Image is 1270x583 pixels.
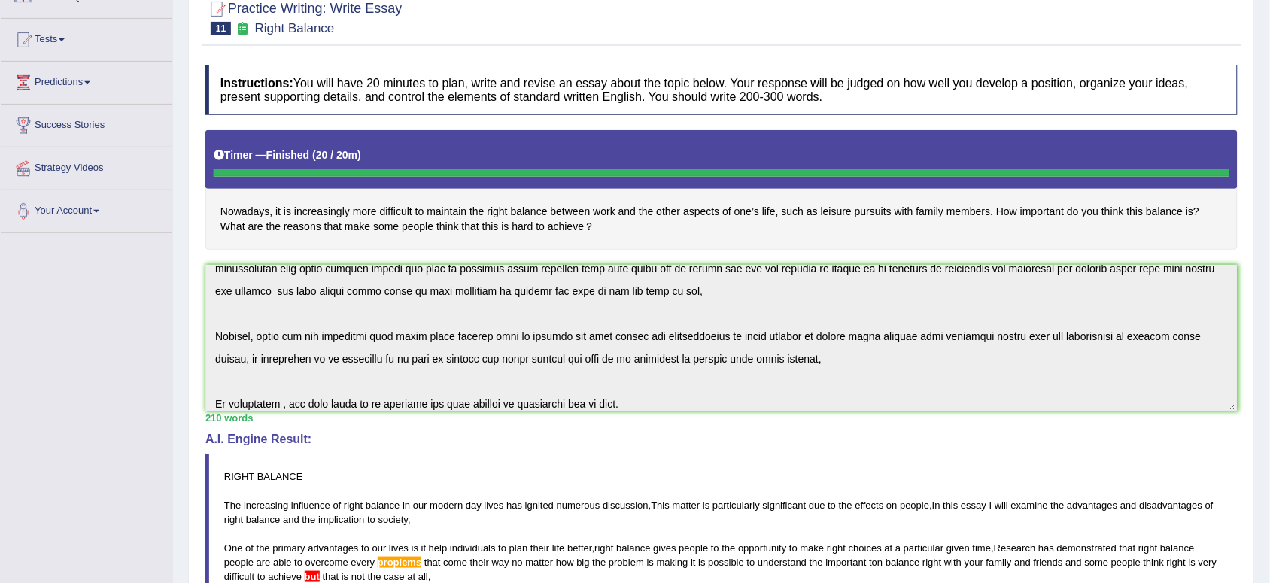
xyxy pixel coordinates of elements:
[869,557,883,568] span: ton
[885,542,893,554] span: at
[316,149,357,161] b: 20 / 20m
[657,557,688,568] span: making
[986,557,1012,568] span: family
[372,542,387,554] span: our
[944,557,962,568] span: with
[1189,557,1196,568] span: is
[1,147,172,185] a: Strategy Videos
[747,557,755,568] span: to
[1120,542,1136,554] span: that
[886,557,920,568] span: balance
[421,542,427,554] span: it
[492,557,509,568] span: way
[763,499,807,511] span: significant
[989,499,992,511] span: I
[973,542,992,554] span: time
[498,542,506,554] span: to
[413,499,427,511] span: our
[205,130,1238,250] h4: Nowadays, it is increasingly more difficult to maintain the right balance between work and the ot...
[443,557,467,568] span: come
[366,499,400,511] span: balance
[654,542,676,554] span: gives
[1205,499,1214,511] span: of
[691,557,696,568] span: it
[1015,557,1031,568] span: and
[810,557,823,568] span: the
[904,542,943,554] span: particular
[224,571,254,582] span: difficult
[430,499,463,511] span: modern
[403,499,410,511] span: in
[257,571,266,582] span: to
[257,471,303,482] span: BALANCE
[294,557,302,568] span: to
[389,542,409,554] span: lives
[312,149,316,161] b: (
[255,21,335,35] small: Right Balance
[1051,499,1065,511] span: the
[758,557,807,568] span: understand
[711,542,719,554] span: to
[224,471,254,482] span: RIGHT
[224,514,243,525] span: right
[368,571,381,582] span: the
[1199,557,1217,568] span: very
[1057,542,1117,554] span: demonstrated
[323,571,339,582] span: that
[828,499,836,511] span: to
[647,557,654,568] span: is
[895,542,901,554] span: a
[509,542,528,554] span: plan
[305,557,348,568] span: overcome
[224,542,243,554] span: One
[932,499,940,511] span: In
[1120,499,1137,511] span: and
[839,499,852,511] span: the
[272,542,305,554] span: primary
[291,499,330,511] span: influence
[886,499,897,511] span: on
[450,542,496,554] span: individuals
[1160,542,1195,554] span: balance
[485,499,504,511] span: lives
[556,557,574,568] span: how
[592,557,606,568] span: the
[302,514,315,525] span: the
[378,514,409,525] span: society
[214,150,361,161] h5: Timer —
[273,557,292,568] span: able
[826,557,867,568] span: important
[412,542,418,554] span: is
[344,499,363,511] span: right
[855,499,884,511] span: effects
[244,499,288,511] span: increasing
[922,557,941,568] span: right
[609,557,644,568] span: problem
[205,65,1238,115] h4: You will have 20 minutes to plan, write and revise an essay about the topic below. Your response ...
[1140,499,1203,511] span: disadvantages
[512,557,522,568] span: no
[603,499,649,511] span: discussion
[1,62,172,99] a: Predictions
[224,557,254,568] span: people
[424,557,441,568] span: that
[308,542,358,554] span: advantages
[703,499,709,511] span: is
[1,105,172,142] a: Success Stories
[679,542,708,554] span: people
[712,499,760,511] span: particularly
[205,411,1238,425] div: 210 words
[205,433,1238,446] h4: A.I. Engine Result:
[943,499,959,511] span: this
[594,542,613,554] span: right
[266,149,310,161] b: Finished
[552,542,565,554] span: life
[576,557,589,568] span: big
[994,542,1036,554] span: Research
[1067,499,1117,511] span: advantages
[1063,557,1066,568] span: Possible typo: you repeated a whitespace (did you mean: )
[1066,557,1083,568] span: and
[407,571,415,582] span: at
[849,542,882,554] span: choices
[995,499,1008,511] span: will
